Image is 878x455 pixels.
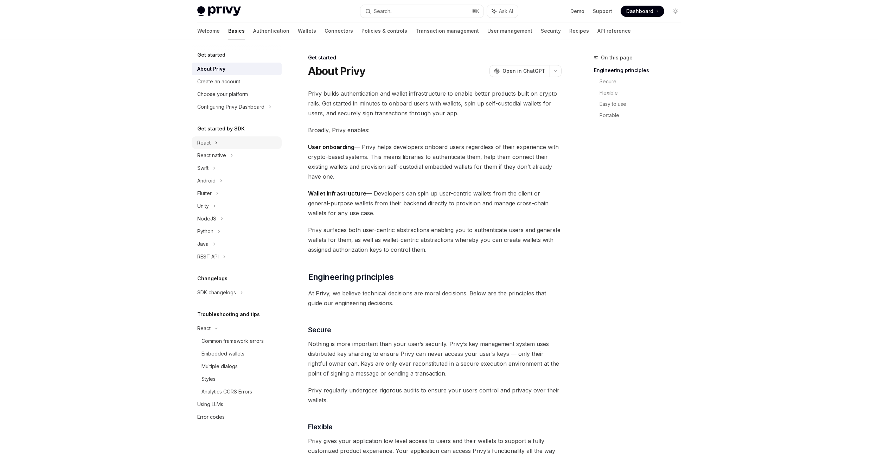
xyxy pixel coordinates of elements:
a: Secure [600,76,687,87]
a: Create an account [192,75,282,88]
span: — Developers can spin up user-centric wallets from the client or general-purpose wallets from the... [308,188,562,218]
h1: About Privy [308,65,366,77]
a: Engineering principles [594,65,687,76]
div: Error codes [197,413,225,421]
span: — Privy helps developers onboard users regardless of their experience with crypto-based systems. ... [308,142,562,181]
a: About Privy [192,63,282,75]
span: Nothing is more important than your user’s security. Privy’s key management system uses distribut... [308,339,562,378]
a: Dashboard [621,6,664,17]
div: React [197,139,211,147]
a: Recipes [569,23,589,39]
div: Choose your platform [197,90,248,98]
a: Connectors [325,23,353,39]
div: React native [197,151,226,160]
a: Demo [570,8,584,15]
strong: User onboarding [308,143,354,150]
a: Flexible [600,87,687,98]
span: Broadly, Privy enables: [308,125,562,135]
div: Swift [197,164,209,172]
div: Using LLMs [197,400,223,409]
a: Using LLMs [192,398,282,411]
a: Policies & controls [361,23,407,39]
div: Flutter [197,189,212,198]
span: On this page [601,53,633,62]
div: Multiple dialogs [201,362,238,371]
a: Welcome [197,23,220,39]
img: light logo [197,6,241,16]
button: Search...⌘K [360,5,483,18]
a: Basics [228,23,245,39]
span: Open in ChatGPT [502,68,545,75]
a: Wallets [298,23,316,39]
a: Easy to use [600,98,687,110]
div: Search... [374,7,393,15]
div: Python [197,227,213,236]
a: Transaction management [416,23,479,39]
a: Portable [600,110,687,121]
div: Analytics CORS Errors [201,387,252,396]
span: Engineering principles [308,271,394,283]
a: Security [541,23,561,39]
a: Error codes [192,411,282,423]
div: About Privy [197,65,225,73]
span: Ask AI [499,8,513,15]
strong: Wallet infrastructure [308,190,366,197]
div: Styles [201,375,216,383]
div: React [197,324,211,333]
span: Dashboard [626,8,653,15]
div: Create an account [197,77,240,86]
div: Android [197,177,216,185]
a: Analytics CORS Errors [192,385,282,398]
a: Common framework errors [192,335,282,347]
span: Flexible [308,422,333,432]
span: Secure [308,325,331,335]
span: Privy regularly undergoes rigorous audits to ensure your users control and privacy over their wal... [308,385,562,405]
span: Privy builds authentication and wallet infrastructure to enable better products built on crypto r... [308,89,562,118]
h5: Get started by SDK [197,124,245,133]
div: Unity [197,202,209,210]
a: Authentication [253,23,289,39]
div: Configuring Privy Dashboard [197,103,264,111]
button: Ask AI [487,5,518,18]
a: Multiple dialogs [192,360,282,373]
div: SDK changelogs [197,288,236,297]
span: Privy surfaces both user-centric abstractions enabling you to authenticate users and generate wal... [308,225,562,255]
div: NodeJS [197,214,216,223]
div: Get started [308,54,562,61]
h5: Troubleshooting and tips [197,310,260,319]
div: Common framework errors [201,337,264,345]
div: REST API [197,252,219,261]
a: User management [487,23,532,39]
a: Embedded wallets [192,347,282,360]
a: Support [593,8,612,15]
h5: Changelogs [197,274,227,283]
div: Embedded wallets [201,350,244,358]
button: Toggle dark mode [670,6,681,17]
div: Java [197,240,209,248]
a: API reference [597,23,631,39]
button: Open in ChatGPT [489,65,550,77]
a: Styles [192,373,282,385]
span: At Privy, we believe technical decisions are moral decisions. Below are the principles that guide... [308,288,562,308]
a: Choose your platform [192,88,282,101]
h5: Get started [197,51,225,59]
span: ⌘ K [472,8,479,14]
